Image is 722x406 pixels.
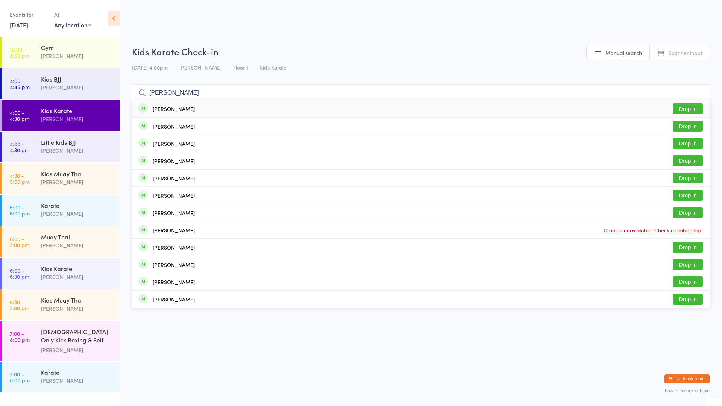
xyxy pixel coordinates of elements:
[10,109,29,121] time: 4:00 - 4:30 pm
[153,244,195,250] div: [PERSON_NAME]
[132,84,710,101] input: Search
[153,227,195,233] div: [PERSON_NAME]
[179,64,221,71] span: [PERSON_NAME]
[41,43,114,52] div: Gym
[153,210,195,216] div: [PERSON_NAME]
[41,106,114,115] div: Kids Karate
[664,374,710,383] button: Exit kiosk mode
[54,8,91,21] div: At
[2,163,120,194] a: 4:30 -5:00 pmKids Muay Thai[PERSON_NAME]
[10,236,29,248] time: 6:00 - 7:00 pm
[10,267,29,279] time: 6:00 - 6:30 pm
[41,115,114,123] div: [PERSON_NAME]
[10,21,28,29] a: [DATE]
[41,138,114,146] div: Little Kids BJJ
[2,68,120,99] a: 4:00 -4:45 pmKids BJJ[PERSON_NAME]
[10,204,30,216] time: 5:00 - 6:00 pm
[673,259,703,270] button: Drop in
[2,37,120,68] a: 10:00 -8:00 pmGym[PERSON_NAME]
[54,21,91,29] div: Any location
[673,294,703,304] button: Drop in
[673,173,703,183] button: Drop in
[2,226,120,257] a: 6:00 -7:00 pmMuay Thai[PERSON_NAME]
[673,276,703,287] button: Drop in
[41,75,114,83] div: Kids BJJ
[41,146,114,155] div: [PERSON_NAME]
[153,175,195,181] div: [PERSON_NAME]
[10,299,29,311] time: 6:30 - 7:00 pm
[665,388,710,394] button: how to secure with pin
[132,45,710,58] h2: Kids Karate Check-in
[41,52,114,60] div: [PERSON_NAME]
[10,78,30,90] time: 4:00 - 4:45 pm
[673,121,703,132] button: Drop in
[153,192,195,198] div: [PERSON_NAME]
[10,8,47,21] div: Events for
[41,346,114,354] div: [PERSON_NAME]
[10,141,29,153] time: 4:00 - 4:30 pm
[2,289,120,320] a: 6:30 -7:00 pmKids Muay Thai[PERSON_NAME]
[673,242,703,253] button: Drop in
[673,155,703,166] button: Drop in
[10,46,30,58] time: 10:00 - 8:00 pm
[41,83,114,92] div: [PERSON_NAME]
[10,173,30,185] time: 4:30 - 5:00 pm
[41,178,114,186] div: [PERSON_NAME]
[2,321,120,361] a: 7:00 -8:00 pm[DEMOGRAPHIC_DATA] Only Kick Boxing & Self Defence[PERSON_NAME]
[2,195,120,226] a: 5:00 -6:00 pmKarate[PERSON_NAME]
[41,170,114,178] div: Kids Muay Thai
[602,224,703,236] span: Drop-in unavailable: Check membership
[2,258,120,289] a: 6:00 -6:30 pmKids Karate[PERSON_NAME]
[41,327,114,346] div: [DEMOGRAPHIC_DATA] Only Kick Boxing & Self Defence
[153,279,195,285] div: [PERSON_NAME]
[10,371,30,383] time: 7:00 - 8:00 pm
[41,241,114,250] div: [PERSON_NAME]
[669,49,702,56] span: Scanner input
[41,209,114,218] div: [PERSON_NAME]
[153,296,195,302] div: [PERSON_NAME]
[153,141,195,147] div: [PERSON_NAME]
[2,132,120,162] a: 4:00 -4:30 pmLittle Kids BJJ[PERSON_NAME]
[132,64,168,71] span: [DATE] 4:00pm
[2,100,120,131] a: 4:00 -4:30 pmKids Karate[PERSON_NAME]
[673,207,703,218] button: Drop in
[260,64,287,71] span: Kids Karate
[41,264,114,273] div: Kids Karate
[41,233,114,241] div: Muay Thai
[233,64,248,71] span: Floor 1
[41,273,114,281] div: [PERSON_NAME]
[153,106,195,112] div: [PERSON_NAME]
[10,330,30,342] time: 7:00 - 8:00 pm
[153,158,195,164] div: [PERSON_NAME]
[41,201,114,209] div: Karate
[2,362,120,392] a: 7:00 -8:00 pmKarate[PERSON_NAME]
[41,296,114,304] div: Kids Muay Thai
[605,49,642,56] span: Manual search
[153,123,195,129] div: [PERSON_NAME]
[673,190,703,201] button: Drop in
[673,138,703,149] button: Drop in
[41,376,114,385] div: [PERSON_NAME]
[41,304,114,313] div: [PERSON_NAME]
[673,103,703,114] button: Drop in
[41,368,114,376] div: Karate
[153,262,195,268] div: [PERSON_NAME]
